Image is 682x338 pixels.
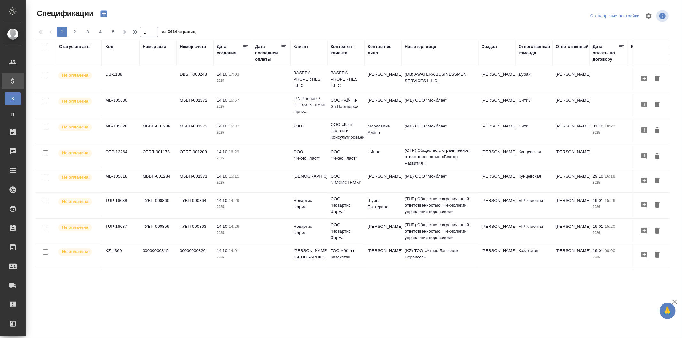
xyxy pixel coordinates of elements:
[62,150,88,156] p: Не оплачена
[102,269,139,291] td: TUP-16686
[478,194,515,217] td: [PERSON_NAME]
[294,173,324,180] p: [DEMOGRAPHIC_DATA]
[478,68,515,90] td: [PERSON_NAME]
[62,98,88,104] p: Не оплачена
[217,180,249,186] p: 2025
[478,120,515,142] td: [PERSON_NAME]
[365,194,402,217] td: Шуина Екатерина
[229,98,239,103] p: 16:57
[180,43,206,50] div: Номер счета
[641,8,656,24] span: Настроить таблицу
[631,43,660,50] div: Комментарий
[478,94,515,116] td: [PERSON_NAME]
[217,104,249,110] p: 2025
[402,144,478,170] td: (OTP) Общество с ограниченной ответственностью «Вектор Развития»
[515,68,553,90] td: Дубай
[478,170,515,192] td: [PERSON_NAME]
[217,248,229,253] p: 14.10,
[652,73,663,85] button: Удалить
[478,244,515,267] td: [PERSON_NAME]
[593,230,625,236] p: 2026
[515,194,553,217] td: VIP клиенты
[8,111,18,118] span: П
[139,170,176,192] td: МББП-001284
[515,244,553,267] td: Казахстан
[331,43,361,56] div: Контрагент клиента
[294,248,324,260] p: [PERSON_NAME] [GEOGRAPHIC_DATA]
[553,194,590,217] td: [PERSON_NAME]
[176,146,214,168] td: ОТБП-001209
[402,120,478,142] td: (МБ) ООО "Монблан"
[515,170,553,192] td: Кунцевская
[176,269,214,291] td: ТУБП-000862
[365,220,402,242] td: [PERSON_NAME]
[515,120,553,142] td: Сити
[106,43,113,50] div: Код
[108,29,118,35] span: 5
[365,244,402,267] td: [PERSON_NAME]
[102,68,139,90] td: DB-1188
[176,220,214,242] td: ТУБП-000863
[96,8,112,19] button: Создать
[217,198,229,203] p: 14.10,
[515,94,553,116] td: Сити3
[217,129,249,136] p: 2025
[95,29,106,35] span: 4
[82,27,93,37] button: 3
[176,244,214,267] td: 00000000826
[593,129,625,136] p: 2025
[365,68,402,90] td: [PERSON_NAME]
[331,196,361,215] p: ООО "Новартис Фарма"
[62,249,88,255] p: Не оплачена
[70,29,80,35] span: 2
[229,248,239,253] p: 14:01
[593,43,618,63] div: Дата оплаты по договору
[139,120,176,142] td: МББП-001286
[294,70,324,89] p: BASERA PROPERTIES L.L.C
[652,99,663,111] button: Удалить
[605,174,615,179] p: 16:18
[62,72,88,79] p: Не оплачена
[553,94,590,116] td: [PERSON_NAME]
[217,155,249,162] p: 2025
[515,220,553,242] td: VIP клиенты
[139,146,176,168] td: ОТБП-001178
[59,43,90,50] div: Статус оплаты
[331,173,361,186] p: ООО "ЛМСИСТЕМЫ"
[294,123,324,129] p: КЭПТ
[652,125,663,137] button: Удалить
[482,43,497,50] div: Создал
[662,304,673,318] span: 🙏
[102,244,139,267] td: KZ-4369
[217,124,229,128] p: 14.10,
[402,244,478,267] td: (KZ) ТОО «Атлас Лэнгвидж Сервисез»
[365,170,402,192] td: [PERSON_NAME]
[519,43,550,56] div: Ответственная команда
[553,244,590,267] td: [PERSON_NAME]
[217,254,249,260] p: 2025
[62,224,88,231] p: Не оплачена
[5,108,21,121] a: П
[294,223,324,236] p: Новартис Фарма
[176,170,214,192] td: МББП-001371
[652,250,663,261] button: Удалить
[229,150,239,154] p: 16:29
[593,224,605,229] p: 19.01,
[593,254,625,260] p: 2026
[605,124,615,128] p: 18:22
[605,224,615,229] p: 15:20
[331,248,361,260] p: ТОО Абботт Казахстан
[162,28,196,37] span: из 3414 страниц
[402,193,478,218] td: (TUP) Общество с ограниченной ответственностью «Технологии управления переводом»
[139,194,176,217] td: ТУБП-000860
[478,146,515,168] td: [PERSON_NAME]
[402,219,478,244] td: (TUP) Общество с ограниченной ответственностью «Технологии управления переводом»
[652,199,663,211] button: Удалить
[515,146,553,168] td: Кунцевская
[176,120,214,142] td: МББП-001373
[593,204,625,210] p: 2026
[139,220,176,242] td: ТУБП-000859
[102,170,139,192] td: МБ-105018
[294,96,324,115] p: IPN Partners / [PERSON_NAME] / ipnp...
[102,94,139,116] td: МБ-105030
